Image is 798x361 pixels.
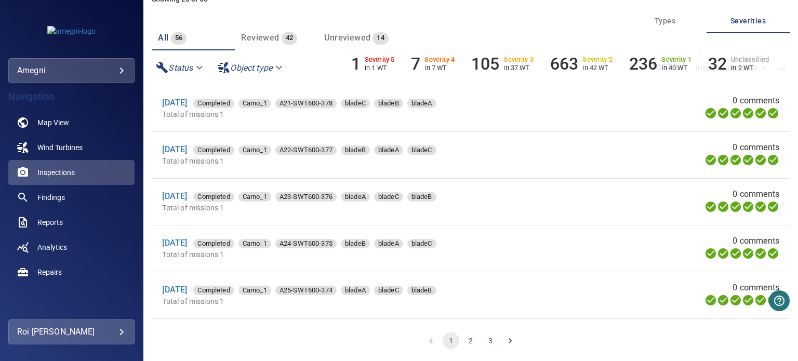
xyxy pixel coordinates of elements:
[733,95,779,107] span: 0 comments
[503,56,534,63] h6: Severity 3
[193,239,234,248] div: Completed
[162,144,187,154] a: [DATE]
[275,98,337,109] span: A21-SWT600-378
[374,145,403,155] span: bladeA
[275,239,337,248] div: A24-SWT600-375
[162,156,571,166] p: Total of missions 1
[351,54,395,74] li: Severity 5
[341,192,370,202] span: bladeA
[754,154,767,166] svg: Matching 100%
[168,63,193,73] em: Status
[471,54,499,74] h6: 105
[374,99,403,108] div: bladeB
[704,107,717,119] svg: Uploading 100%
[471,54,534,74] li: Severity 3
[629,54,691,74] li: Severity 1
[37,142,83,153] span: Wind Turbines
[365,64,395,72] p: in 1 WT
[407,98,436,109] span: bladeA
[162,285,187,295] a: [DATE]
[729,247,742,260] svg: Selecting 100%
[731,64,769,72] p: in 2 WT
[37,167,75,178] span: Inspections
[717,247,729,260] svg: Data Formatted 100%
[374,192,403,202] span: bladeC
[158,33,168,43] span: All
[162,191,187,201] a: [DATE]
[341,239,370,248] div: bladeB
[754,247,767,260] svg: Matching 100%
[37,217,63,228] span: Reports
[193,145,234,155] span: Completed
[717,294,729,306] svg: Data Formatted 100%
[275,285,337,296] span: A25-SWT600-374
[152,59,209,77] div: Status
[733,235,779,247] span: 0 comments
[754,294,767,306] svg: Matching 100%
[424,64,455,72] p: in 7 WT
[742,107,754,119] svg: ML Processing 100%
[374,239,403,248] div: bladeA
[8,91,135,102] h4: Navigation
[341,145,370,155] span: bladeB
[8,110,135,135] a: map noActive
[742,247,754,260] svg: ML Processing 100%
[704,200,717,213] svg: Uploading 100%
[8,185,135,210] a: findings noActive
[374,238,403,249] span: bladeA
[767,294,779,306] svg: Classification 100%
[275,145,337,155] span: A22-SWT600-377
[8,260,135,285] a: repairs noActive
[341,98,370,109] span: bladeC
[341,286,370,295] div: bladeA
[162,238,187,248] a: [DATE]
[8,135,135,160] a: windturbines noActive
[193,238,234,249] span: Completed
[729,154,742,166] svg: Selecting 100%
[407,286,436,295] div: bladeB
[365,56,395,63] h6: Severity 5
[407,192,436,202] span: bladeB
[733,188,779,200] span: 0 comments
[407,145,436,155] div: bladeC
[713,15,783,28] span: Severities
[462,332,479,349] button: Go to page 2
[275,238,337,249] span: A24-SWT600-375
[275,192,337,202] span: A23-SWT600-376
[661,64,691,72] p: in 40 WT
[733,141,779,154] span: 0 comments
[550,54,578,74] h6: 663
[407,99,436,108] div: bladeA
[630,15,700,28] span: Types
[629,54,657,74] h6: 236
[162,249,571,260] p: Total of missions 1
[8,58,135,83] div: amegni
[238,285,271,296] span: Carno_1
[238,192,271,202] div: Carno_1
[238,145,271,155] span: Carno_1
[729,200,742,213] svg: Selecting 100%
[482,332,499,349] button: Go to page 3
[717,107,729,119] svg: Data Formatted 100%
[238,98,271,109] span: Carno_1
[407,239,436,248] div: bladeC
[17,324,126,340] div: Roi [PERSON_NAME]
[37,117,69,128] span: Map View
[717,200,729,213] svg: Data Formatted 100%
[767,107,779,119] svg: Classification 100%
[374,286,403,295] div: bladeC
[411,54,455,74] li: Severity 4
[275,99,337,108] div: A21-SWT600-378
[424,56,455,63] h6: Severity 4
[162,98,187,108] a: [DATE]
[351,54,361,74] h6: 1
[193,286,234,295] div: Completed
[282,32,298,44] span: 42
[17,62,126,79] div: amegni
[275,192,337,202] div: A23-SWT600-376
[374,285,403,296] span: bladeC
[582,64,613,72] p: in 42 WT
